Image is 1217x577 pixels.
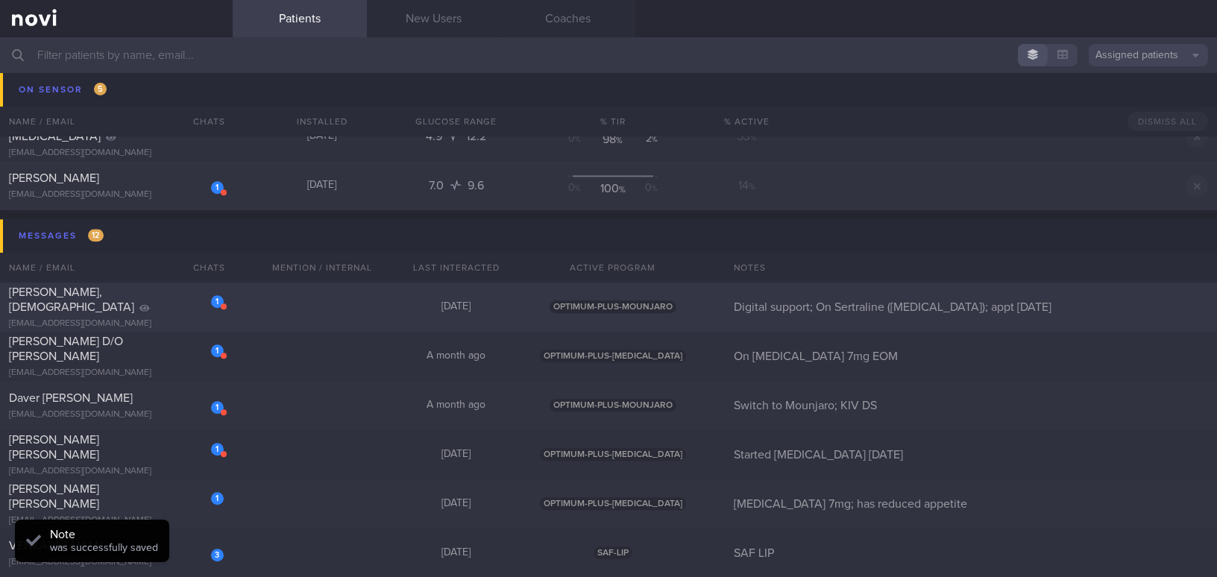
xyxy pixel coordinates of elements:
[702,178,792,193] div: 14
[468,81,484,93] span: 8.4
[9,335,123,362] span: [PERSON_NAME] D/O [PERSON_NAME]
[389,253,523,283] div: Last Interacted
[749,183,755,192] sub: %
[594,546,632,559] span: SAF-LIP
[389,497,523,511] div: [DATE]
[9,434,99,461] span: [PERSON_NAME] [PERSON_NAME]
[211,344,224,357] div: 1
[9,392,133,404] span: Daver [PERSON_NAME]
[389,546,523,560] div: [DATE]
[540,350,686,362] span: OPTIMUM-PLUS-[MEDICAL_DATA]
[575,185,581,192] sub: %
[50,527,158,542] div: Note
[575,86,581,94] sub: %
[9,540,103,552] span: VENKATARAMAN
[616,136,623,145] sub: %
[652,185,658,192] sub: %
[389,399,523,412] div: A month ago
[468,180,484,192] span: 9.6
[173,253,233,283] div: Chats
[1089,44,1208,66] button: Assigned patients
[429,180,447,192] span: 7.0
[9,74,99,86] span: [PERSON_NAME]
[9,91,224,102] div: [EMAIL_ADDRESS][DOMAIN_NAME]
[702,129,792,144] div: 53
[9,286,134,313] span: [PERSON_NAME], [DEMOGRAPHIC_DATA]
[211,295,224,308] div: 1
[9,409,224,420] div: [EMAIL_ADDRESS][DOMAIN_NAME]
[725,253,1217,283] div: Notes
[389,350,523,363] div: A month ago
[550,399,676,412] span: OPTIMUM-PLUS-MOUNJARO
[429,81,447,93] span: 5.7
[568,83,596,98] div: 0
[617,87,623,96] sub: %
[725,300,1217,315] div: Digital support; On Sertraline ([MEDICAL_DATA]); appt [DATE]
[9,368,224,379] div: [EMAIL_ADDRESS][DOMAIN_NAME]
[568,181,596,196] div: 0
[630,83,658,98] div: 10
[550,300,676,313] span: OPTIMUM-PLUS-MOUNJARO
[630,132,658,147] div: 2
[702,80,792,95] div: 18
[9,515,224,526] div: [EMAIL_ADDRESS][DOMAIN_NAME]
[523,253,702,283] div: Active Program
[749,84,755,93] sub: %
[540,448,686,461] span: OPTIMUM-PLUS-[MEDICAL_DATA]
[619,186,626,195] sub: %
[211,443,224,455] div: 1
[15,226,107,246] div: Messages
[9,189,224,201] div: [EMAIL_ADDRESS][DOMAIN_NAME]
[466,130,486,142] span: 12.2
[725,447,1217,462] div: Started [MEDICAL_DATA] [DATE]
[725,496,1217,511] div: [MEDICAL_DATA] 7mg; has reduced appetite
[540,497,686,510] span: OPTIMUM-PLUS-[MEDICAL_DATA]
[652,86,658,94] sub: %
[211,181,224,194] div: 1
[9,148,224,159] div: [EMAIL_ADDRESS][DOMAIN_NAME]
[630,181,658,196] div: 0
[9,483,99,510] span: [PERSON_NAME] [PERSON_NAME]
[599,83,626,98] div: 90
[599,181,626,196] div: 100
[568,132,596,147] div: 0
[9,557,224,568] div: [EMAIL_ADDRESS][DOMAIN_NAME]
[88,229,104,242] span: 12
[50,543,158,553] span: was successfully saved
[575,136,581,143] sub: %
[255,253,389,283] div: Mention / Internal
[725,546,1217,561] div: SAF LIP
[9,318,224,330] div: [EMAIL_ADDRESS][DOMAIN_NAME]
[255,179,389,192] div: [DATE]
[211,401,224,414] div: 1
[652,136,658,143] sub: %
[599,132,626,147] div: 98
[725,349,1217,364] div: On [MEDICAL_DATA] 7mg EOM
[389,300,523,314] div: [DATE]
[211,549,224,561] div: 3
[750,133,757,142] sub: %
[255,130,389,143] div: [DATE]
[9,172,99,184] span: [PERSON_NAME]
[9,466,224,477] div: [EMAIL_ADDRESS][DOMAIN_NAME]
[255,81,389,94] div: [DATE]
[389,448,523,461] div: [DATE]
[211,492,224,505] div: 1
[9,116,101,142] span: [PERSON_NAME][MEDICAL_DATA]
[426,130,445,142] span: 4.9
[725,398,1217,413] div: Switch to Mounjaro; KIV DS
